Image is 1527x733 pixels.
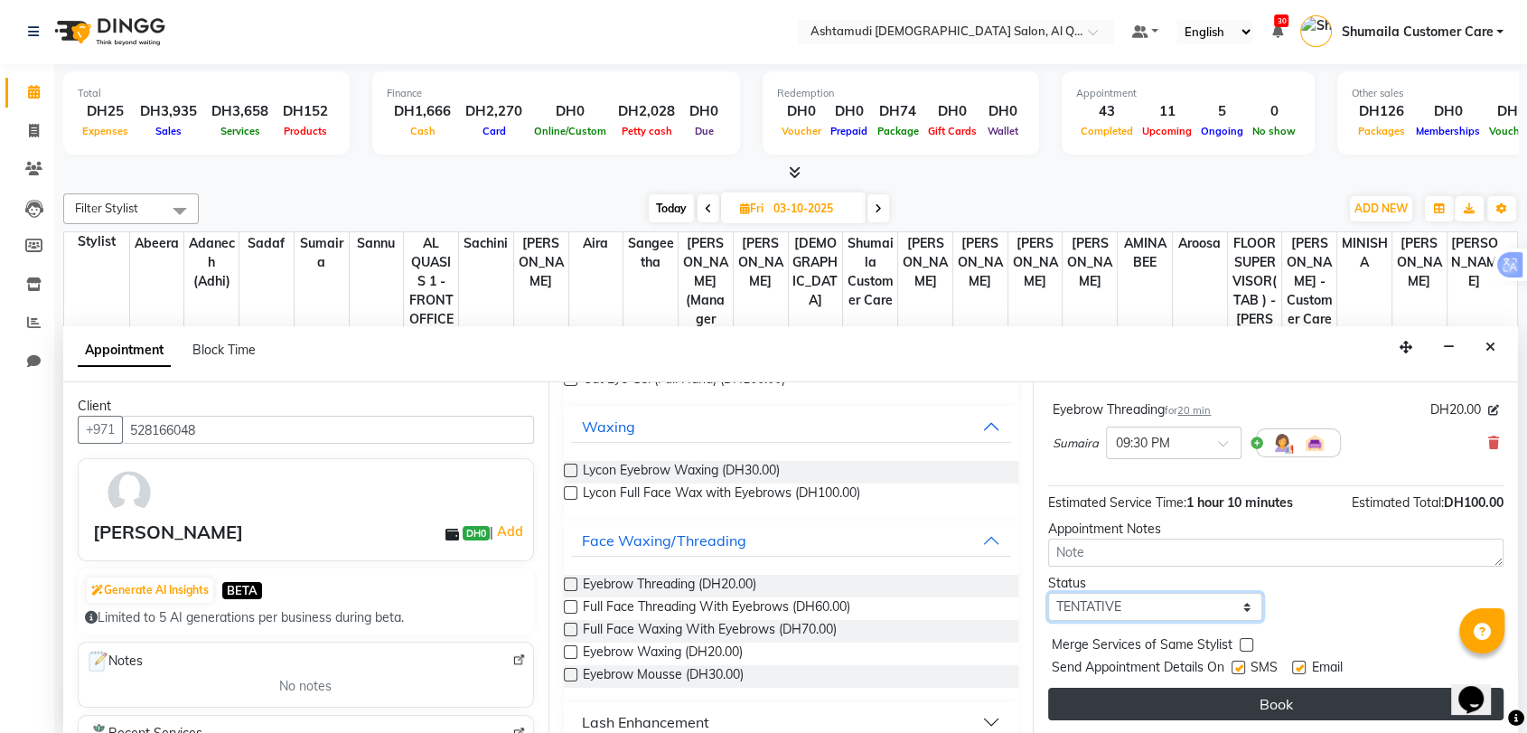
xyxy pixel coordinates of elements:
[777,101,826,122] div: DH0
[1173,232,1227,255] span: Aroosa
[387,86,726,101] div: Finance
[1248,125,1300,137] span: No show
[130,232,184,255] span: Abeera
[1165,404,1211,417] small: for
[222,582,262,599] span: BETA
[459,232,513,255] span: Sachini
[78,125,133,137] span: Expenses
[571,524,1012,557] button: Face Waxing/Threading
[86,650,143,673] span: Notes
[1411,101,1485,122] div: DH0
[1118,232,1172,274] span: AMINA BEE
[279,125,332,137] span: Products
[843,232,897,312] span: Shumaila Customer Care
[1251,658,1278,681] span: SMS
[873,125,923,137] span: Package
[777,125,826,137] span: Voucher
[478,125,511,137] span: Card
[1248,101,1300,122] div: 0
[406,125,440,137] span: Cash
[404,232,458,331] span: AL QUASIS 1 - FRONT OFFICE
[529,101,611,122] div: DH0
[192,342,256,358] span: Block Time
[75,201,138,215] span: Filter Stylist
[1451,661,1509,715] iframe: chat widget
[583,575,756,597] span: Eyebrow Threading (DH20.00)
[923,125,981,137] span: Gift Cards
[1048,494,1186,511] span: Estimated Service Time:
[78,334,171,367] span: Appointment
[64,232,129,251] div: Stylist
[1076,125,1138,137] span: Completed
[490,521,525,542] span: |
[1350,196,1412,221] button: ADD NEW
[1341,23,1493,42] span: Shumaila Customer Care
[1271,432,1293,454] img: Hairdresser.png
[923,101,981,122] div: DH0
[1354,125,1410,137] span: Packages
[682,101,726,122] div: DH0
[1228,232,1282,369] span: FLOOR SUPERVISOR( TAB ) -[PERSON_NAME]
[133,101,204,122] div: DH3,935
[463,526,490,540] span: DH0
[1177,404,1211,417] span: 20 min
[514,232,568,293] span: [PERSON_NAME]
[582,530,746,551] div: Face Waxing/Threading
[623,232,678,274] span: Sangeetha
[493,521,525,542] a: Add
[87,578,213,603] button: Generate AI Insights
[1053,400,1211,419] div: Eyebrow Threading
[777,86,1025,101] div: Redemption
[690,125,718,137] span: Due
[898,232,952,293] span: [PERSON_NAME]
[1008,232,1063,293] span: [PERSON_NAME]
[1196,125,1248,137] span: Ongoing
[1052,658,1224,681] span: Send Appointment Details On
[279,677,332,696] span: No notes
[1477,334,1504,362] button: Close
[583,484,860,506] span: Lycon Full Face Wax with Eyebrows (DH100.00)
[1488,405,1499,416] i: Edit price
[122,416,534,444] input: Search by Name/Mobile/Email/Code
[735,202,768,215] span: Fri
[583,665,744,688] span: Eyebrow Mousse (DH30.00)
[953,232,1007,293] span: [PERSON_NAME]
[1282,232,1336,331] span: [PERSON_NAME] - Customer care
[582,711,709,733] div: Lash Enhancement
[78,416,123,444] button: +971
[826,125,872,137] span: Prepaid
[583,643,743,665] span: Eyebrow Waxing (DH20.00)
[1053,435,1099,453] span: Sumaira
[1048,688,1504,720] button: Book
[872,101,923,122] div: DH74
[78,101,133,122] div: DH25
[1052,635,1232,658] span: Merge Services of Same Stylist
[151,125,186,137] span: Sales
[1271,23,1282,40] a: 30
[1444,494,1504,511] span: DH100.00
[78,397,534,416] div: Client
[1274,14,1288,27] span: 30
[734,232,788,293] span: [PERSON_NAME]
[1138,125,1196,137] span: Upcoming
[239,232,294,255] span: Sadaf
[93,519,243,546] div: [PERSON_NAME]
[276,101,335,122] div: DH152
[1411,125,1485,137] span: Memberships
[1076,101,1138,122] div: 43
[826,101,872,122] div: DH0
[1186,494,1293,511] span: 1 hour 10 minutes
[1311,658,1342,681] span: Email
[1048,520,1504,539] div: Appointment Notes
[1196,101,1248,122] div: 5
[1392,232,1447,293] span: [PERSON_NAME]
[204,101,276,122] div: DH3,658
[617,125,677,137] span: Petty cash
[85,608,527,627] div: Limited to 5 AI generations per business during beta.
[529,125,611,137] span: Online/Custom
[611,101,682,122] div: DH2,028
[78,86,335,101] div: Total
[1138,101,1196,122] div: 11
[981,101,1025,122] div: DH0
[1447,232,1503,293] span: [PERSON_NAME]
